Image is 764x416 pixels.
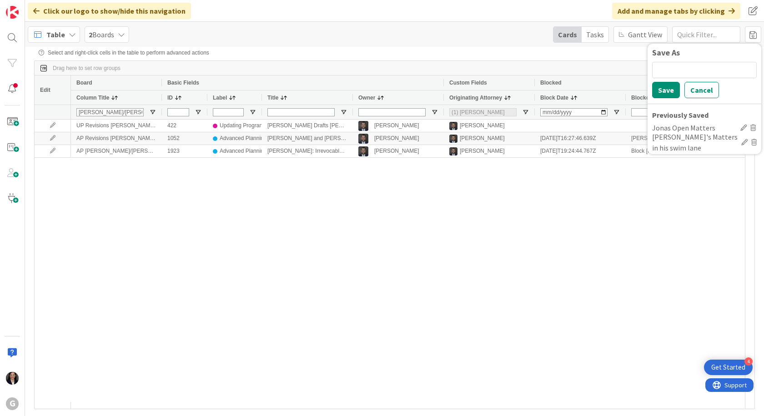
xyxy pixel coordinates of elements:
input: Title Filter Input [267,108,335,116]
div: Advanced Planning [220,133,266,144]
div: Click our logo to show/hide this navigation [28,3,191,19]
span: Edit [40,87,50,93]
div: [PERSON_NAME] [626,132,717,145]
img: AM [6,372,19,385]
input: ID Filter Input [167,108,189,116]
div: 1923 [162,145,207,157]
div: UP Revisions [PERSON_NAME]/[PERSON_NAME] [71,120,162,132]
div: Block [PERSON_NAME] [626,145,717,157]
span: Gantt View [628,29,662,40]
div: Tasks [582,27,608,42]
div: G [6,397,19,410]
input: Quick Filter... [672,26,740,43]
div: [DATE]T16:27:46.639Z [535,132,626,145]
div: Previously Saved [652,110,757,120]
span: Label [213,95,227,101]
input: Label Filter Input [213,108,244,116]
span: Title [267,95,278,101]
span: Board [76,80,92,86]
div: Updating Programs [220,120,266,131]
span: Owner [358,95,375,101]
button: Open Filter Menu [522,109,529,116]
div: [PERSON_NAME] [460,145,505,157]
div: [PERSON_NAME] [374,133,419,144]
button: Open Filter Menu [149,109,156,116]
div: [PERSON_NAME] [460,120,505,131]
div: [DATE]T19:24:44.767Z [535,145,626,157]
div: Cards [553,27,582,42]
span: Table [46,29,65,40]
img: JW [358,121,368,131]
span: ID [167,95,173,101]
img: JW [449,122,457,130]
span: Support [19,1,41,12]
div: AP [PERSON_NAME]/[PERSON_NAME] [71,145,162,157]
span: Block Date [540,95,568,101]
div: Advanced Planning [220,145,266,157]
div: [PERSON_NAME] Drafts [PERSON_NAME] to [PERSON_NAME], Set up Review Meeting for [DATE] [262,120,353,132]
div: [PERSON_NAME] [374,145,419,157]
span: Boards [89,29,114,40]
button: Open Filter Menu [249,109,256,116]
div: Open Get Started checklist, remaining modules: 4 [704,360,753,375]
img: JW [449,147,457,155]
div: Add and manage tabs by clicking [612,3,740,19]
div: AP Revisions [PERSON_NAME]/[PERSON_NAME] [71,132,162,145]
img: Visit kanbanzone.com [6,6,19,19]
div: Save As [652,48,757,57]
button: Open Filter Menu [613,109,620,116]
div: [PERSON_NAME] [374,120,419,131]
div: Jonas Open Matters [652,122,737,133]
input: Blocked Reason Filter Input [631,108,699,116]
button: Save [652,82,680,98]
div: [PERSON_NAME]: Irrevocable Trust for Granddaughter: Drafts [PERSON_NAME] [262,145,353,157]
div: Row Groups [53,65,121,71]
div: [PERSON_NAME] [460,133,505,144]
span: Blocked [540,80,562,86]
div: Select and right-click cells in the table to perform advanced actions [39,50,750,56]
button: Open Filter Menu [431,109,438,116]
span: Custom Fields [449,80,487,86]
div: [PERSON_NAME] and [PERSON_NAME]: SLAT Drafts [PERSON_NAME] - Signing [DATE] [262,132,353,145]
input: Owner Filter Input [358,108,426,116]
b: 2 [89,30,92,39]
div: 422 [162,120,207,132]
input: Block Date Filter Input [540,108,608,116]
button: Open Filter Menu [195,109,202,116]
input: Column Title Filter Input [76,108,144,116]
span: Basic Fields [167,80,199,86]
div: Get Started [711,363,745,372]
button: Cancel [684,82,719,98]
span: Blocked Reason [631,95,674,101]
div: 4 [744,357,753,366]
span: Originating Attorney [449,95,502,101]
img: JW [358,146,368,156]
div: [PERSON_NAME]'s Matters in his swim lane [652,131,738,153]
span: Column Title [76,95,109,101]
div: 1052 [162,132,207,145]
img: JW [449,135,457,143]
img: JW [358,134,368,144]
button: Open Filter Menu [340,109,347,116]
span: Drag here to set row groups [53,65,121,71]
